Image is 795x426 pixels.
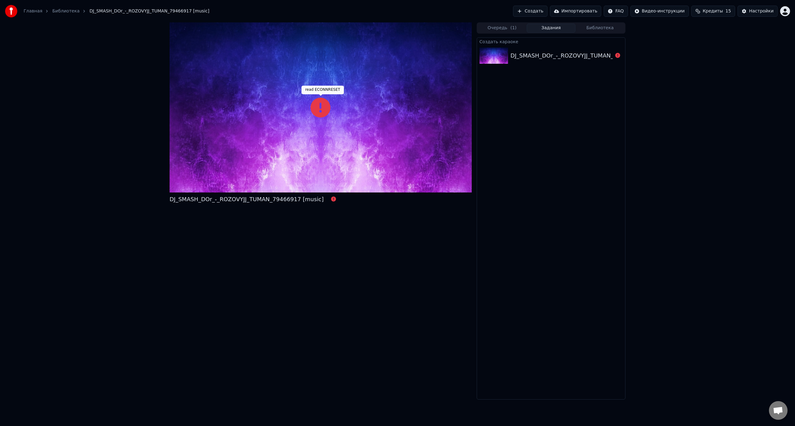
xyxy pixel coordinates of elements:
[510,25,516,31] span: ( 1 )
[575,24,625,33] button: Библиотека
[24,8,209,14] nav: breadcrumb
[691,6,735,17] button: Кредиты15
[24,8,42,14] a: Главная
[630,6,689,17] button: Видео-инструкции
[477,38,625,45] div: Создать караоке
[52,8,79,14] a: Библиотека
[550,6,602,17] button: Импортировать
[703,8,723,14] span: Кредиты
[604,6,628,17] button: FAQ
[89,8,209,14] span: DJ_SMASH_DOr_-_ROZOVYJJ_TUMAN_79466917 [music]
[302,86,344,94] div: read ECONNRESET
[511,51,665,60] div: DJ_SMASH_DOr_-_ROZOVYJJ_TUMAN_79466917 [music]
[527,24,576,33] button: Задания
[5,5,17,17] img: youka
[513,6,547,17] button: Создать
[725,8,731,14] span: 15
[749,8,774,14] div: Настройки
[738,6,778,17] button: Настройки
[769,401,788,420] a: Открытый чат
[478,24,527,33] button: Очередь
[170,195,324,204] div: DJ_SMASH_DOr_-_ROZOVYJJ_TUMAN_79466917 [music]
